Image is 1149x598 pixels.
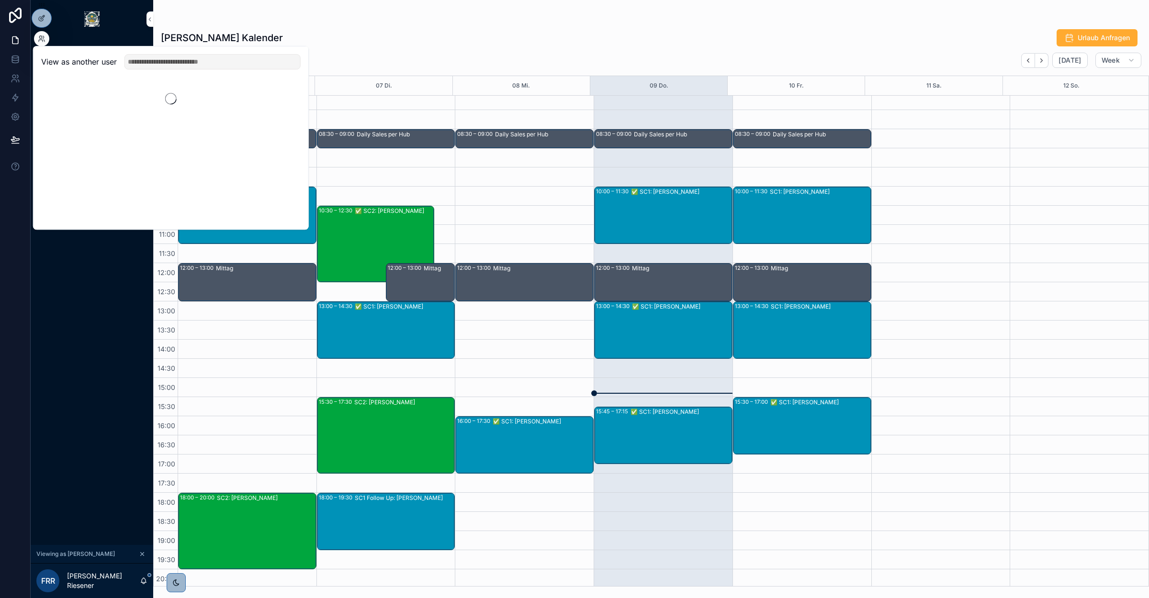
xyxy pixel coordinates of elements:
a: Monatliche Performance [36,45,147,62]
div: 12:00 – 13:00Mittag [733,264,871,301]
div: Mittag [632,265,732,272]
div: 10:00 – 11:30 [596,188,631,195]
div: Mittag [771,265,870,272]
span: 11:00 [157,230,178,238]
button: Next [1035,53,1048,68]
div: 18:00 – 20:00SC2: [PERSON_NAME] [179,493,316,569]
h1: [PERSON_NAME] Kalender [161,31,283,44]
span: 17:30 [156,479,178,487]
span: Week [1102,56,1120,65]
div: 13:00 – 14:30✅ SC1: [PERSON_NAME] [595,302,732,358]
div: 10:30 – 12:30 [319,207,355,214]
div: 10:00 – 11:30 [735,188,770,195]
div: 16:00 – 17:30✅ SC1: [PERSON_NAME] [456,417,593,473]
div: 13:00 – 14:30SC1: [PERSON_NAME] [733,302,871,358]
div: 12:00 – 13:00 [596,264,632,272]
div: 08:30 – 09:00 [457,130,495,138]
div: 12:00 – 13:00Mittag [456,264,593,301]
span: 16:00 [155,421,178,430]
span: [DATE] [1059,56,1081,65]
button: Back [1021,53,1035,68]
div: 12:00 – 13:00 [735,264,771,272]
div: 12:00 – 13:00 [388,264,424,272]
div: 15:30 – 17:30 [319,398,354,406]
div: ✅ SC1: [PERSON_NAME] [770,399,870,406]
div: 18:00 – 20:00 [180,494,217,501]
div: SC2: [PERSON_NAME] [354,399,454,406]
button: 10 Fr. [789,76,804,95]
div: 16:00 – 17:30 [457,417,493,425]
span: 15:00 [156,383,178,391]
span: 13:30 [155,326,178,334]
div: Daily Sales per Hub [357,131,454,138]
div: SC2: [PERSON_NAME] [217,494,315,502]
div: 10:00 – 11:30SC1: [PERSON_NAME] [733,187,871,244]
div: 12:00 – 13:00 [457,264,493,272]
div: ✅ SC1: [PERSON_NAME] [355,303,454,310]
span: 18:30 [155,517,178,525]
div: 08:30 – 09:00 [596,130,634,138]
img: App logo [84,11,100,27]
div: 08:30 – 09:00 [319,130,357,138]
div: 13:00 – 14:30 [735,302,771,310]
div: SC1: [PERSON_NAME] [771,303,870,310]
div: 08:30 – 09:00Daily Sales per Hub [456,130,593,148]
div: ✅ SC2: [PERSON_NAME] [355,207,433,215]
p: [PERSON_NAME] Riesener [67,571,140,590]
div: 18:00 – 19:30 [319,494,355,501]
button: 08 Mi. [512,76,530,95]
div: 08:30 – 09:00Daily Sales per Hub [595,130,732,148]
div: 10:00 – 11:30✅ SC1: [PERSON_NAME] [595,187,732,244]
div: ✅ SC1: [PERSON_NAME] [631,408,732,416]
span: 18:00 [155,498,178,506]
div: 15:45 – 17:15 [596,408,631,415]
span: 12:00 [155,268,178,277]
button: 11 Sa. [926,76,942,95]
div: ✅ SC1: [PERSON_NAME] [631,188,732,196]
div: 15:30 – 17:30SC2: [PERSON_NAME] [317,398,455,473]
div: 13:00 – 14:30 [319,302,355,310]
div: Mittag [424,265,454,272]
span: Urlaub Anfragen [1078,33,1130,43]
div: 15:30 – 17:00✅ SC1: [PERSON_NAME] [733,398,871,454]
div: 08:30 – 09:00Daily Sales per Hub [317,130,455,148]
span: 15:30 [156,402,178,410]
span: 19:30 [155,555,178,564]
div: 08:30 – 09:00Daily Sales per Hub [733,130,871,148]
span: 11:30 [157,249,178,257]
div: 12:00 – 13:00 [180,264,216,272]
div: ✅ SC1: [PERSON_NAME] [632,303,732,310]
div: ✅ SC1: [PERSON_NAME] [493,418,593,425]
div: Mittag [216,265,315,272]
div: Mittag [493,265,593,272]
div: 08:30 – 09:00 [735,130,773,138]
button: 07 Di. [376,76,392,95]
span: 20:00 [154,575,178,583]
div: 12:00 – 13:00Mittag [595,264,732,301]
span: 13:00 [155,307,178,315]
div: Daily Sales per Hub [773,131,870,138]
h2: View as another user [41,56,117,67]
div: 15:30 – 17:00 [735,398,770,406]
button: Urlaub Anfragen [1057,29,1138,46]
div: 13:00 – 14:30✅ SC1: [PERSON_NAME] [317,302,455,358]
button: 09 Do. [650,76,668,95]
div: 10:30 – 12:30✅ SC2: [PERSON_NAME] [317,206,434,282]
button: 12 So. [1063,76,1080,95]
span: 19:00 [155,536,178,544]
span: FRR [41,575,55,587]
span: 14:00 [155,345,178,353]
div: 12:00 – 13:00Mittag [179,264,316,301]
span: 14:30 [155,364,178,372]
div: 15:45 – 17:15✅ SC1: [PERSON_NAME] [595,407,732,464]
span: Viewing as [PERSON_NAME] [36,550,115,558]
span: 17:00 [156,460,178,468]
span: 12:30 [155,288,178,296]
div: scrollable content [31,38,153,228]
